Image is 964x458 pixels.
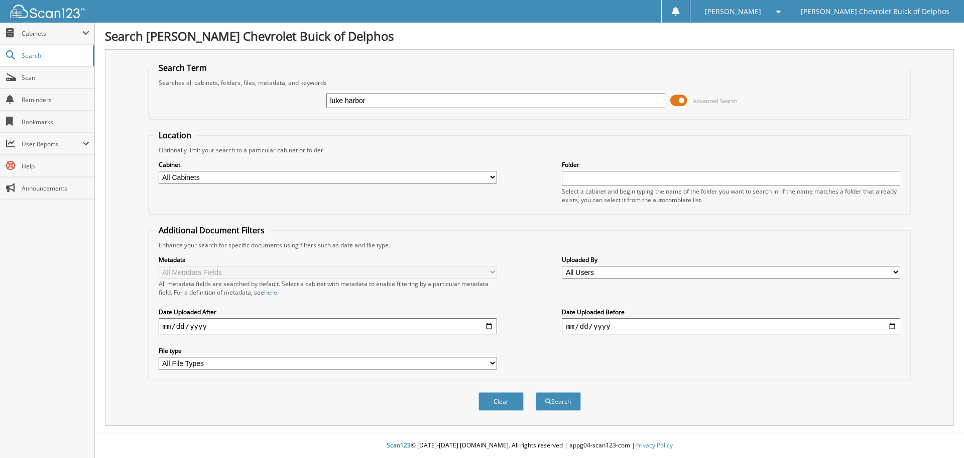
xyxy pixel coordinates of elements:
[387,441,411,449] span: Scan123
[705,9,761,15] span: [PERSON_NAME]
[22,140,82,148] span: User Reports
[22,73,89,82] span: Scan
[693,97,738,105] span: Advanced Search
[635,441,673,449] a: Privacy Policy
[159,255,497,264] label: Metadata
[562,308,900,316] label: Date Uploaded Before
[22,29,82,38] span: Cabinets
[264,288,277,297] a: here
[22,51,88,60] span: Search
[154,78,906,87] div: Searches all cabinets, folders, files, metadata, and keywords
[105,28,954,44] h1: Search [PERSON_NAME] Chevrolet Buick of Delphos
[562,318,900,334] input: end
[154,146,906,154] div: Optionally limit your search to a particular cabinet or folder
[562,160,900,169] label: Folder
[159,308,497,316] label: Date Uploaded After
[159,346,497,355] label: File type
[95,433,964,458] div: © [DATE]-[DATE] [DOMAIN_NAME]. All rights reserved | appg04-scan123-com |
[159,318,497,334] input: start
[536,392,581,411] button: Search
[159,160,497,169] label: Cabinet
[159,280,497,297] div: All metadata fields are searched by default. Select a cabinet with metadata to enable filtering b...
[22,162,89,170] span: Help
[914,410,964,458] iframe: Chat Widget
[22,96,89,104] span: Reminders
[154,241,906,249] div: Enhance your search for specific documents using filters such as date and file type.
[154,62,212,73] legend: Search Term
[562,255,900,264] label: Uploaded By
[154,225,270,236] legend: Additional Document Filters
[22,184,89,193] span: Announcements
[10,5,85,18] img: scan123-logo-white.svg
[801,9,949,15] span: [PERSON_NAME] Chevrolet Buick of Delphos
[478,392,524,411] button: Clear
[154,130,196,141] legend: Location
[562,187,900,204] div: Select a cabinet and begin typing the name of the folder you want to search in. If the name match...
[22,118,89,126] span: Bookmarks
